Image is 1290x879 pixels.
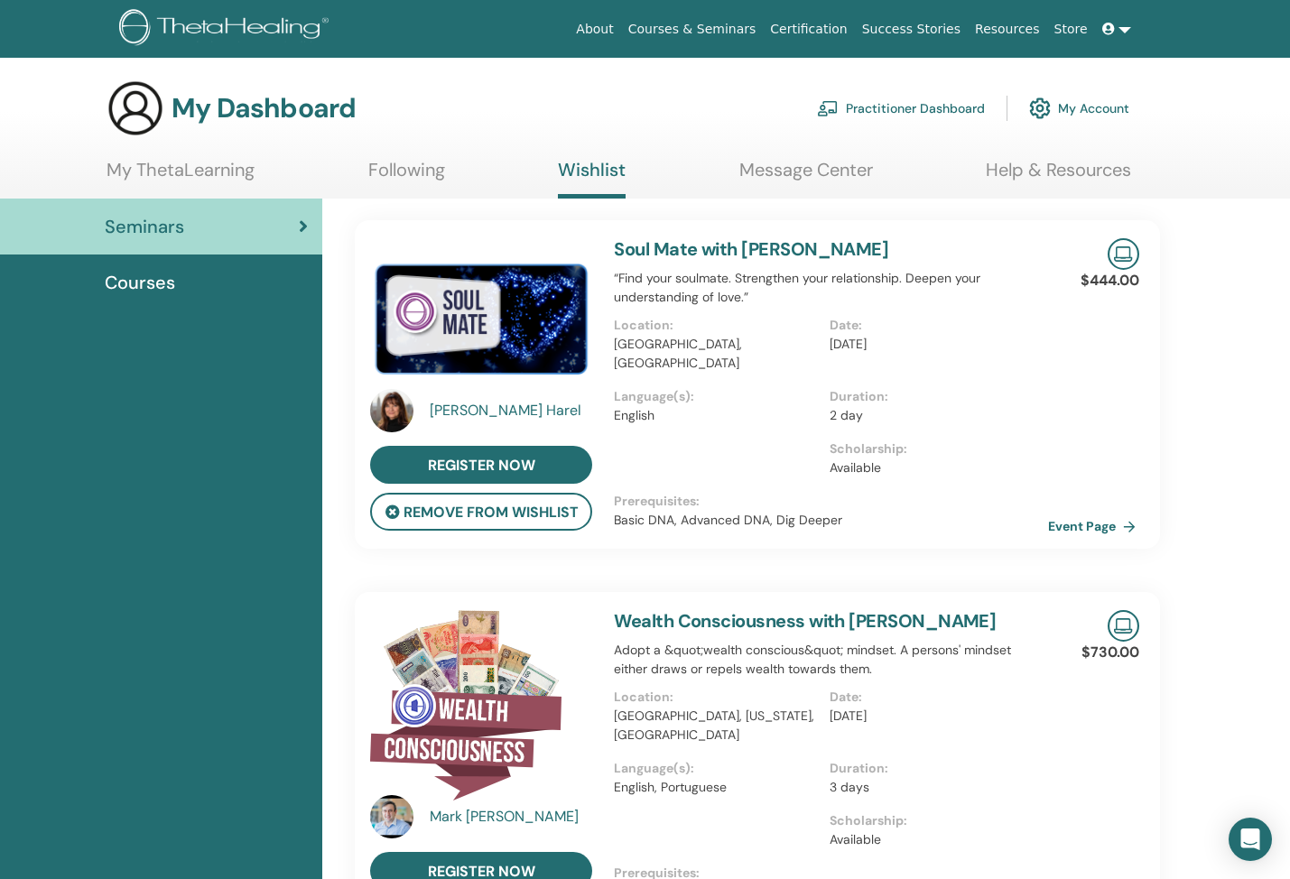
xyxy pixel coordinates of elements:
img: cog.svg [1029,93,1051,124]
p: Location : [614,316,819,335]
p: 3 days [830,778,1035,797]
p: Adopt a &quot;wealth conscious&quot; mindset. A persons' mindset either draws or repels wealth to... [614,641,1045,679]
img: Soul Mate [370,238,592,394]
button: remove from wishlist [370,493,592,531]
img: website_grey.svg [29,47,43,61]
div: Open Intercom Messenger [1229,818,1272,861]
p: Basic DNA, Advanced DNA, Dig Deeper [614,511,1045,530]
p: “Find your soulmate. Strengthen your relationship. Deepen your understanding of love.” [614,269,1045,307]
p: Duration : [830,759,1035,778]
img: Wealth Consciousness [370,610,561,800]
p: Language(s) : [614,387,819,406]
a: Store [1047,13,1095,46]
p: $444.00 [1081,270,1139,291]
a: Wishlist [558,159,626,199]
a: Practitioner Dashboard [817,88,985,128]
p: [DATE] [830,707,1035,726]
a: Event Page [1048,513,1143,540]
img: tab_keywords_by_traffic_grey.svg [180,105,194,119]
p: Scholarship : [830,811,1035,830]
a: Success Stories [855,13,968,46]
p: $730.00 [1081,642,1139,663]
img: tab_domain_overview_orange.svg [49,105,63,119]
h3: My Dashboard [172,92,356,125]
span: Courses [105,269,175,296]
div: Domain Overview [69,106,162,118]
a: Courses & Seminars [621,13,764,46]
a: About [569,13,620,46]
p: English [614,406,819,425]
div: v 4.0.25 [51,29,88,43]
p: Language(s) : [614,759,819,778]
img: logo_orange.svg [29,29,43,43]
a: Soul Mate with [PERSON_NAME] [614,237,888,261]
p: Available [830,830,1035,849]
img: chalkboard-teacher.svg [817,100,839,116]
p: 2 day [830,406,1035,425]
a: My Account [1029,88,1129,128]
span: Seminars [105,213,184,240]
a: Message Center [739,159,873,194]
a: register now [370,446,592,484]
p: [GEOGRAPHIC_DATA], [US_STATE], [GEOGRAPHIC_DATA] [614,707,819,745]
span: register now [428,456,535,475]
p: English, Portuguese [614,778,819,797]
a: Following [368,159,445,194]
p: [DATE] [830,335,1035,354]
img: Live Online Seminar [1108,238,1139,270]
p: Date : [830,688,1035,707]
p: Scholarship : [830,439,1035,458]
img: default.jpg [370,795,413,838]
a: [PERSON_NAME] Harel [430,400,597,421]
img: default.jpg [370,389,413,432]
p: Date : [830,316,1035,335]
img: logo.png [119,9,335,50]
a: Help & Resources [986,159,1131,194]
a: My ThetaLearning [107,159,255,194]
div: Keywords by Traffic [200,106,304,118]
a: Mark [PERSON_NAME] [430,806,597,828]
p: Prerequisites : [614,492,1045,511]
img: Live Online Seminar [1108,610,1139,642]
a: Certification [763,13,854,46]
a: Wealth Consciousness with [PERSON_NAME] [614,609,996,633]
p: Available [830,458,1035,477]
p: Duration : [830,387,1035,406]
p: Location : [614,688,819,707]
div: Domain: [DOMAIN_NAME] [47,47,199,61]
p: [GEOGRAPHIC_DATA], [GEOGRAPHIC_DATA] [614,335,819,373]
a: Resources [968,13,1047,46]
img: generic-user-icon.jpg [107,79,164,137]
